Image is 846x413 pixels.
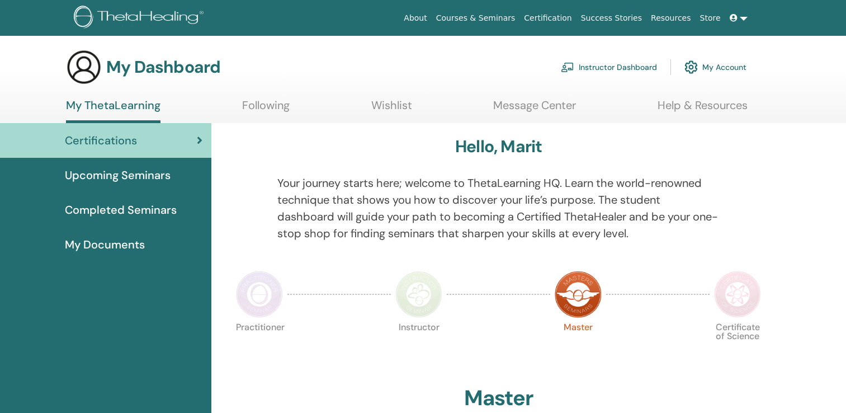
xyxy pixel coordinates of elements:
h3: My Dashboard [106,57,220,77]
span: Certifications [65,132,137,149]
p: Your journey starts here; welcome to ThetaLearning HQ. Learn the world-renowned technique that sh... [277,175,720,242]
a: Message Center [493,98,576,120]
a: My ThetaLearning [66,98,160,123]
p: Practitioner [236,323,283,370]
a: Success Stories [576,8,646,29]
a: Instructor Dashboard [561,55,657,79]
a: Help & Resources [658,98,748,120]
h2: Master [464,386,533,411]
a: Wishlist [371,98,412,120]
span: My Documents [65,236,145,253]
p: Certificate of Science [714,323,761,370]
a: Courses & Seminars [432,8,520,29]
p: Instructor [395,323,442,370]
a: About [399,8,431,29]
img: cog.svg [684,58,698,77]
h3: Hello, Marit [455,137,542,157]
img: Certificate of Science [714,271,761,318]
a: Store [696,8,725,29]
span: Completed Seminars [65,201,177,218]
a: Resources [646,8,696,29]
img: chalkboard-teacher.svg [561,62,574,72]
a: My Account [684,55,746,79]
p: Master [555,323,602,370]
img: logo.png [74,6,207,31]
a: Certification [519,8,576,29]
span: Upcoming Seminars [65,167,171,184]
img: Instructor [395,271,442,318]
img: Practitioner [236,271,283,318]
a: Following [242,98,290,120]
img: Master [555,271,602,318]
img: generic-user-icon.jpg [66,49,102,85]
